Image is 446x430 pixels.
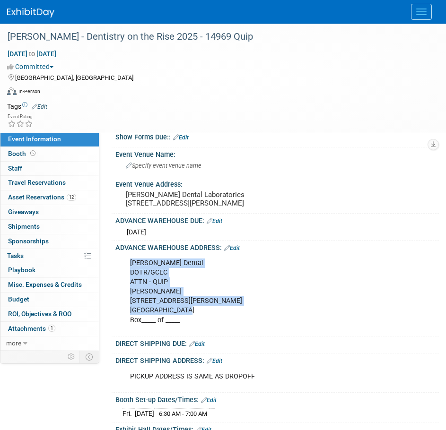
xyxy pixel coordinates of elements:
[8,266,35,274] span: Playbook
[0,234,99,249] a: Sponsorships
[115,336,439,349] div: DIRECT SHIPPING DUE:
[0,162,99,176] a: Staff
[0,322,99,336] a: Attachments1
[123,254,421,330] div: [PERSON_NAME] Dental DOTR/GCEC ATTN - QUIP [PERSON_NAME] [STREET_ADDRESS][PERSON_NAME] [GEOGRAPHI...
[8,164,22,172] span: Staff
[8,223,40,230] span: Shipments
[115,393,439,405] div: Booth Set-up Dates/Times:
[8,237,49,245] span: Sponsorships
[126,162,201,169] span: Specify event venue name
[7,62,57,71] button: Committed
[224,245,240,251] a: Edit
[207,218,222,224] a: Edit
[135,409,154,419] td: [DATE]
[8,135,61,143] span: Event Information
[115,177,439,189] div: Event Venue Address:
[122,409,135,419] td: Fri.
[8,281,82,288] span: Misc. Expenses & Credits
[115,214,439,226] div: ADVANCE WAREHOUSE DUE:
[411,4,432,20] button: Menu
[115,241,439,253] div: ADVANCE WAREHOUSE ADDRESS:
[0,336,99,351] a: more
[0,263,99,277] a: Playbook
[48,325,55,332] span: 1
[0,249,99,263] a: Tasks
[7,8,54,17] img: ExhibitDay
[7,102,47,111] td: Tags
[8,325,55,332] span: Attachments
[8,150,37,157] span: Booth
[126,190,429,207] pre: [PERSON_NAME] Dental Laboratories [STREET_ADDRESS][PERSON_NAME]
[80,351,99,363] td: Toggle Event Tabs
[8,114,33,119] div: Event Rating
[0,278,99,292] a: Misc. Expenses & Credits
[201,397,217,404] a: Edit
[173,134,189,141] a: Edit
[127,228,146,236] span: [DATE]
[8,193,76,201] span: Asset Reservations
[0,205,99,219] a: Giveaways
[159,410,207,417] span: 6:30 AM - 7:00 AM
[189,341,205,347] a: Edit
[7,87,17,95] img: Format-Inperson.png
[15,74,133,81] span: [GEOGRAPHIC_DATA], [GEOGRAPHIC_DATA]
[207,358,222,364] a: Edit
[6,339,21,347] span: more
[67,194,76,201] span: 12
[0,307,99,321] a: ROI, Objectives & ROO
[8,179,66,186] span: Travel Reservations
[7,252,24,259] span: Tasks
[27,50,36,58] span: to
[18,88,40,95] div: In-Person
[8,295,29,303] span: Budget
[115,353,439,366] div: DIRECT SHIPPING ADDRESS:
[0,292,99,307] a: Budget
[8,208,39,215] span: Giveaways
[0,190,99,205] a: Asset Reservations12
[0,176,99,190] a: Travel Reservations
[0,220,99,234] a: Shipments
[0,147,99,161] a: Booth
[115,130,439,142] div: Show Forms Due::
[7,86,434,100] div: Event Format
[8,310,71,318] span: ROI, Objectives & ROO
[63,351,80,363] td: Personalize Event Tab Strip
[0,132,99,146] a: Event Information
[32,103,47,110] a: Edit
[123,367,421,386] div: PICKUP ADDRESS IS SAME AS DROPOFF
[28,150,37,157] span: Booth not reserved yet
[7,50,57,58] span: [DATE] [DATE]
[115,147,439,159] div: Event Venue Name:
[4,28,427,45] div: [PERSON_NAME] - Dentistry on the Rise 2025 - 14969 Quip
